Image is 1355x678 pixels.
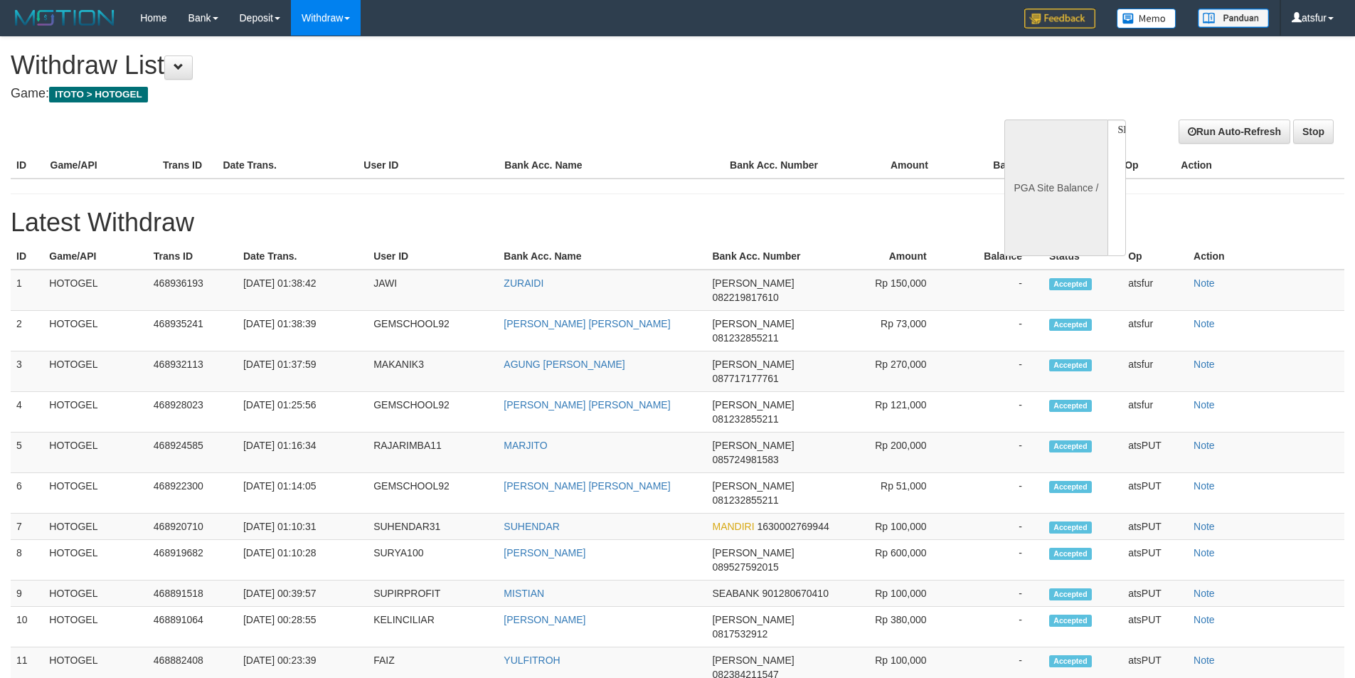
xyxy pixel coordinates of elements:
[948,473,1043,514] td: -
[43,540,148,581] td: HOTOGEL
[1049,400,1092,412] span: Accepted
[1049,615,1092,627] span: Accepted
[844,311,948,351] td: Rp 73,000
[1122,581,1188,607] td: atsPUT
[1119,152,1175,179] th: Op
[504,547,585,558] a: [PERSON_NAME]
[948,392,1043,433] td: -
[11,473,43,514] td: 6
[1188,243,1344,270] th: Action
[712,521,754,532] span: MANDIRI
[43,433,148,473] td: HOTOGEL
[1049,319,1092,331] span: Accepted
[1117,9,1176,28] img: Button%20Memo.svg
[504,521,560,532] a: SUHENDAR
[238,433,368,473] td: [DATE] 01:16:34
[498,243,706,270] th: Bank Acc. Name
[217,152,358,179] th: Date Trans.
[844,270,948,311] td: Rp 150,000
[712,588,759,599] span: SEABANK
[1198,9,1269,28] img: panduan.png
[11,392,43,433] td: 4
[504,277,543,289] a: ZURAIDI
[1043,243,1122,270] th: Status
[148,433,238,473] td: 468924585
[504,359,625,370] a: AGUNG [PERSON_NAME]
[148,581,238,607] td: 468891518
[238,270,368,311] td: [DATE] 01:38:42
[1194,588,1215,599] a: Note
[1122,311,1188,351] td: atsfur
[43,243,148,270] th: Game/API
[844,351,948,392] td: Rp 270,000
[11,7,119,28] img: MOTION_logo.png
[712,494,778,506] span: 081232855211
[368,392,498,433] td: GEMSCHOOL92
[358,152,499,179] th: User ID
[11,51,889,80] h1: Withdraw List
[844,540,948,581] td: Rp 600,000
[712,547,794,558] span: [PERSON_NAME]
[1194,521,1215,532] a: Note
[368,270,498,311] td: JAWI
[368,351,498,392] td: MAKANIK3
[1049,588,1092,600] span: Accepted
[844,473,948,514] td: Rp 51,000
[11,270,43,311] td: 1
[1194,318,1215,329] a: Note
[157,152,218,179] th: Trans ID
[948,351,1043,392] td: -
[844,581,948,607] td: Rp 100,000
[844,392,948,433] td: Rp 121,000
[1194,655,1215,666] a: Note
[1049,481,1092,493] span: Accepted
[43,392,148,433] td: HOTOGEL
[712,655,794,666] span: [PERSON_NAME]
[504,399,670,410] a: [PERSON_NAME] [PERSON_NAME]
[238,540,368,581] td: [DATE] 01:10:28
[11,540,43,581] td: 8
[368,473,498,514] td: GEMSCHOOL92
[238,243,368,270] th: Date Trans.
[1024,9,1095,28] img: Feedback.jpg
[712,480,794,492] span: [PERSON_NAME]
[504,480,670,492] a: [PERSON_NAME] [PERSON_NAME]
[1122,392,1188,433] td: atsfur
[45,152,157,179] th: Game/API
[238,392,368,433] td: [DATE] 01:25:56
[712,292,778,303] span: 082219817610
[712,373,778,384] span: 087717177761
[712,614,794,625] span: [PERSON_NAME]
[712,332,778,344] span: 081232855211
[948,433,1043,473] td: -
[712,359,794,370] span: [PERSON_NAME]
[948,514,1043,540] td: -
[368,514,498,540] td: SUHENDAR31
[712,277,794,289] span: [PERSON_NAME]
[43,311,148,351] td: HOTOGEL
[757,521,829,532] span: 1630002769944
[712,440,794,451] span: [PERSON_NAME]
[43,514,148,540] td: HOTOGEL
[148,243,238,270] th: Trans ID
[1194,614,1215,625] a: Note
[504,440,547,451] a: MARJITO
[1122,607,1188,647] td: atsPUT
[11,311,43,351] td: 2
[43,270,148,311] td: HOTOGEL
[1194,480,1215,492] a: Note
[43,473,148,514] td: HOTOGEL
[844,243,948,270] th: Amount
[11,87,889,101] h4: Game:
[368,243,498,270] th: User ID
[1004,120,1107,256] div: PGA Site Balance /
[948,270,1043,311] td: -
[1049,521,1092,534] span: Accepted
[368,433,498,473] td: RAJARIMBA11
[368,311,498,351] td: GEMSCHOOL92
[504,614,585,625] a: [PERSON_NAME]
[948,540,1043,581] td: -
[844,607,948,647] td: Rp 380,000
[844,514,948,540] td: Rp 100,000
[950,152,1053,179] th: Balance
